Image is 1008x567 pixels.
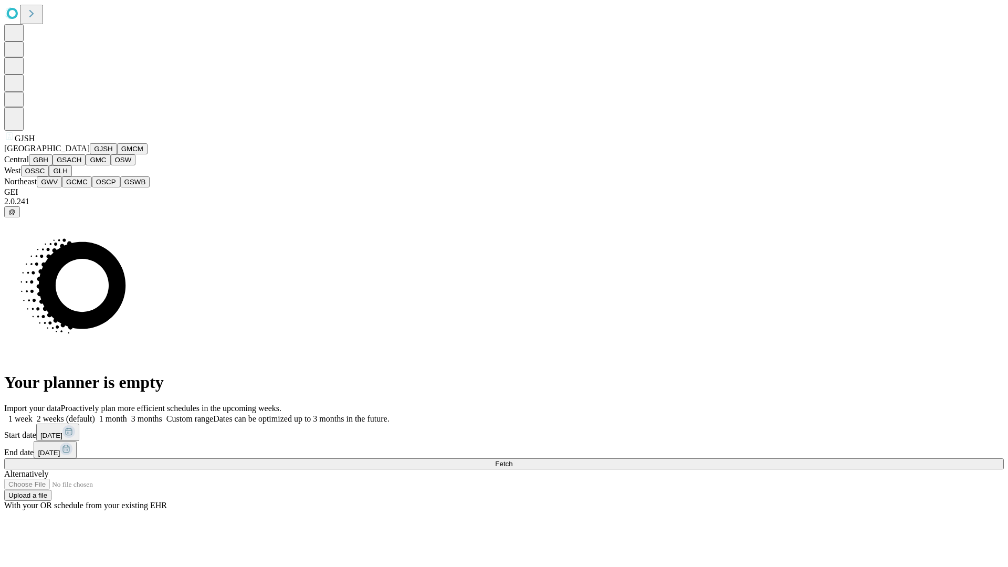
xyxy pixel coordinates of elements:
[4,501,167,510] span: With your OR schedule from your existing EHR
[4,404,61,413] span: Import your data
[4,441,1004,458] div: End date
[34,441,77,458] button: [DATE]
[49,165,71,176] button: GLH
[92,176,120,187] button: OSCP
[29,154,52,165] button: GBH
[8,414,33,423] span: 1 week
[213,414,389,423] span: Dates can be optimized up to 3 months in the future.
[166,414,213,423] span: Custom range
[111,154,136,165] button: OSW
[131,414,162,423] span: 3 months
[61,404,281,413] span: Proactively plan more efficient schedules in the upcoming weeks.
[120,176,150,187] button: GSWB
[495,460,512,468] span: Fetch
[37,414,95,423] span: 2 weeks (default)
[4,155,29,164] span: Central
[4,490,51,501] button: Upload a file
[4,166,21,175] span: West
[4,206,20,217] button: @
[4,373,1004,392] h1: Your planner is empty
[4,187,1004,197] div: GEI
[4,458,1004,469] button: Fetch
[99,414,127,423] span: 1 month
[62,176,92,187] button: GCMC
[37,176,62,187] button: GWV
[4,197,1004,206] div: 2.0.241
[86,154,110,165] button: GMC
[90,143,117,154] button: GJSH
[8,208,16,216] span: @
[4,469,48,478] span: Alternatively
[21,165,49,176] button: OSSC
[52,154,86,165] button: GSACH
[4,177,37,186] span: Northeast
[4,424,1004,441] div: Start date
[36,424,79,441] button: [DATE]
[4,144,90,153] span: [GEOGRAPHIC_DATA]
[117,143,148,154] button: GMCM
[15,134,35,143] span: GJSH
[40,432,62,439] span: [DATE]
[38,449,60,457] span: [DATE]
